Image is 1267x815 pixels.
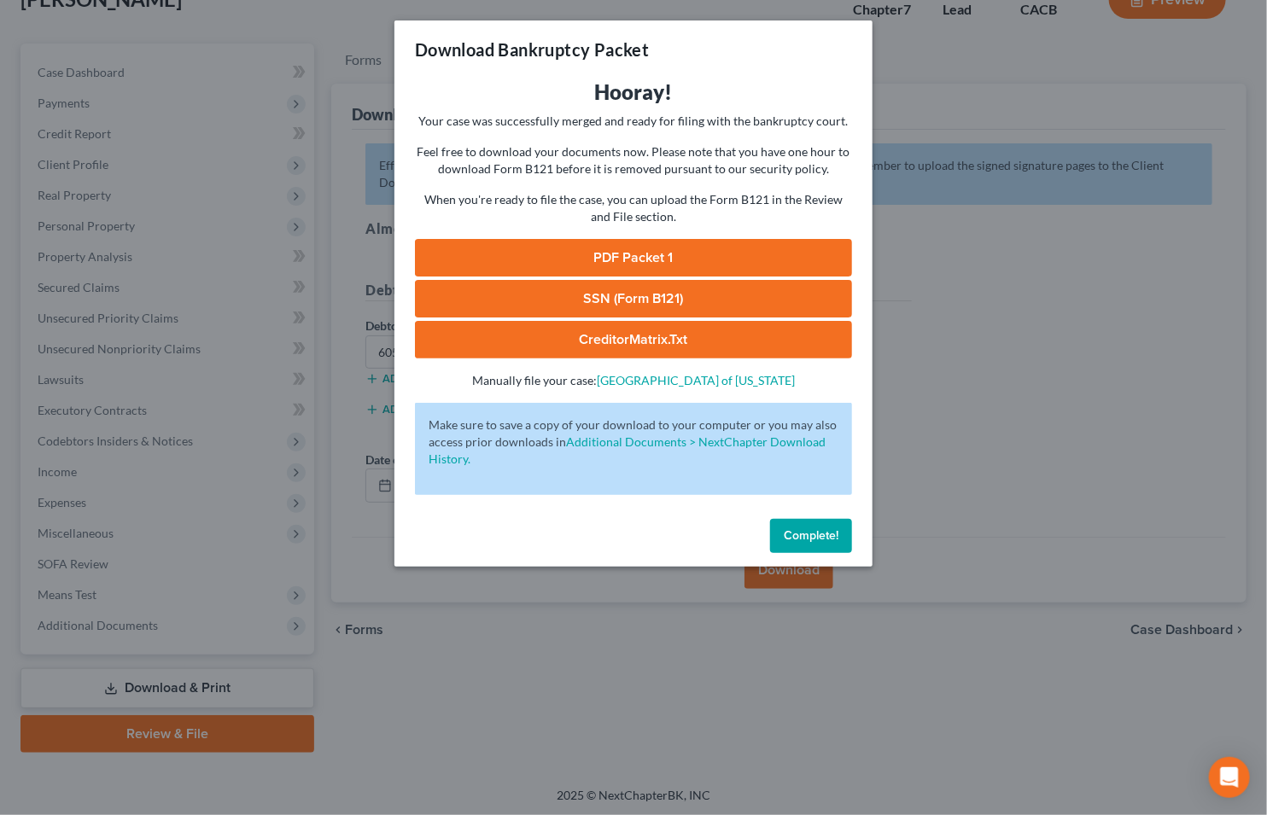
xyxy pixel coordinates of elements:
[1209,757,1250,798] div: Open Intercom Messenger
[415,113,852,130] p: Your case was successfully merged and ready for filing with the bankruptcy court.
[784,528,838,543] span: Complete!
[415,143,852,178] p: Feel free to download your documents now. Please note that you have one hour to download Form B12...
[597,373,795,387] a: [GEOGRAPHIC_DATA] of [US_STATE]
[415,239,852,277] a: PDF Packet 1
[415,321,852,358] a: CreditorMatrix.txt
[415,280,852,317] a: SSN (Form B121)
[415,38,649,61] h3: Download Bankruptcy Packet
[415,191,852,225] p: When you're ready to file the case, you can upload the Form B121 in the Review and File section.
[415,79,852,106] h3: Hooray!
[429,434,826,466] a: Additional Documents > NextChapter Download History.
[429,416,838,468] p: Make sure to save a copy of your download to your computer or you may also access prior downloads in
[770,519,852,553] button: Complete!
[415,372,852,389] p: Manually file your case:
